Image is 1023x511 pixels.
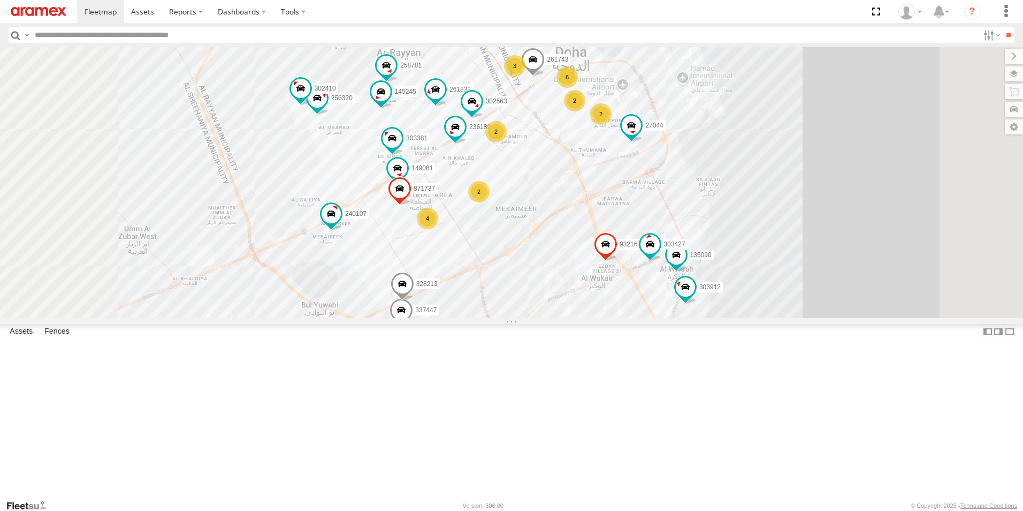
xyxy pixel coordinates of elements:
[993,324,1004,340] label: Dock Summary Table to the Right
[449,86,471,93] span: 261832
[964,3,981,20] i: ?
[690,252,712,259] span: 135090
[504,55,525,77] div: 3
[699,284,721,291] span: 303912
[469,123,491,131] span: 236189
[331,94,353,102] span: 256320
[11,7,66,16] img: aramex-logo.svg
[485,121,507,142] div: 2
[22,27,31,43] label: Search Query
[6,500,55,511] a: Visit our Website
[620,241,641,248] span: 932168
[564,90,585,111] div: 2
[417,208,438,229] div: 4
[395,88,416,95] span: 145245
[4,324,38,339] label: Assets
[590,103,612,125] div: 2
[415,306,437,314] span: 337447
[911,502,1017,509] div: © Copyright 2025 -
[315,85,336,93] span: 302410
[1004,324,1015,340] label: Hide Summary Table
[979,27,1002,43] label: Search Filter Options
[486,98,507,106] span: 302563
[547,56,568,63] span: 261743
[960,502,1017,509] a: Terms and Conditions
[406,134,427,142] span: 303381
[345,210,367,217] span: 240107
[411,164,433,172] span: 149061
[414,185,435,192] span: 871737
[463,502,503,509] div: Version: 306.00
[895,4,926,20] div: Mohammed Fahim
[1005,119,1023,134] label: Map Settings
[556,66,578,88] div: 6
[982,324,993,340] label: Dock Summary Table to the Left
[39,324,75,339] label: Fences
[664,241,685,248] span: 303427
[645,122,663,129] span: 27044
[400,62,422,70] span: 258781
[416,280,438,288] span: 328213
[468,181,490,202] div: 2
